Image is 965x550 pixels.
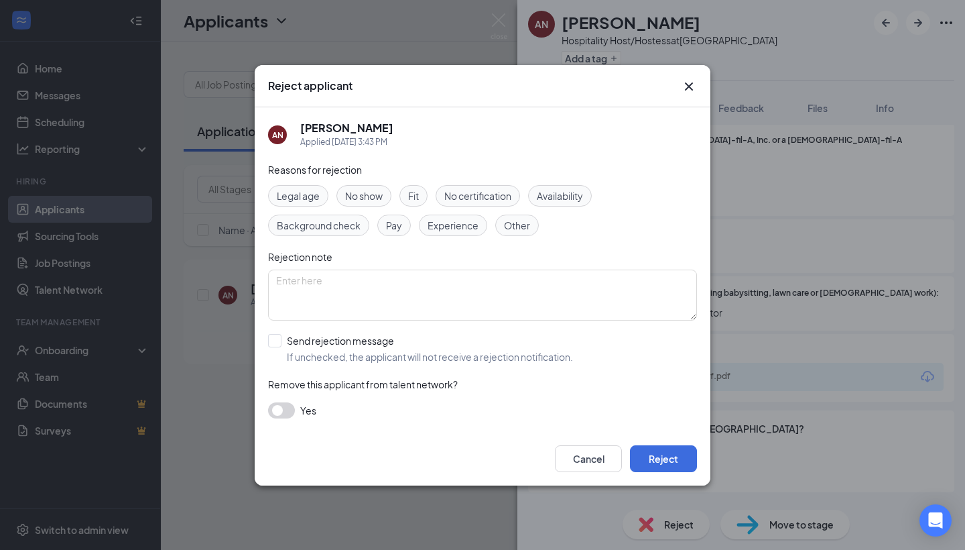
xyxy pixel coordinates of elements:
span: Background check [277,218,361,233]
span: No certification [444,188,511,203]
span: Fit [408,188,419,203]
span: Other [504,218,530,233]
h3: Reject applicant [268,78,352,93]
span: Reasons for rejection [268,164,362,176]
div: Open Intercom Messenger [919,504,952,537]
span: Legal age [277,188,320,203]
span: Availability [537,188,583,203]
h5: [PERSON_NAME] [300,121,393,135]
span: No show [345,188,383,203]
div: Applied [DATE] 3:43 PM [300,135,393,149]
button: Close [681,78,697,95]
span: Rejection note [268,251,332,263]
svg: Cross [681,78,697,95]
button: Reject [630,445,697,472]
button: Cancel [555,445,622,472]
span: Yes [300,402,316,419]
span: Pay [386,218,402,233]
div: AN [272,129,283,140]
span: Experience [428,218,478,233]
span: Remove this applicant from talent network? [268,378,458,390]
